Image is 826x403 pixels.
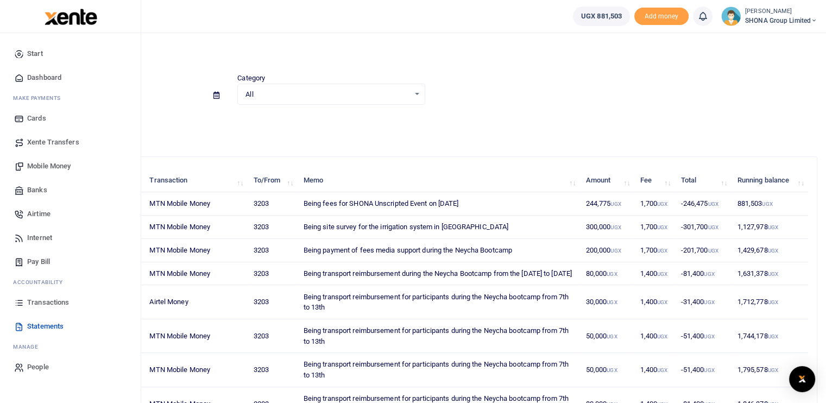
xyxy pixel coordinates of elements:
td: Being transport reimbursement for participants during the Neycha bootcamp from 7th to 13th [298,319,580,353]
td: -51,400 [674,319,731,353]
td: 200,000 [579,239,634,262]
span: Xente Transfers [27,137,79,148]
td: -246,475 [674,192,731,216]
td: 3203 [248,239,298,262]
small: UGX [704,299,714,305]
td: 3203 [248,262,298,286]
a: Start [9,42,132,66]
th: Running balance: activate to sort column ascending [731,169,808,192]
small: UGX [657,333,667,339]
small: UGX [610,224,621,230]
td: 1,700 [634,216,674,239]
span: Add money [634,8,689,26]
span: People [27,362,49,373]
a: Banks [9,178,132,202]
td: 1,400 [634,353,674,387]
label: Category [237,73,265,84]
td: 3203 [248,285,298,319]
li: M [9,338,132,355]
h4: Statements [41,47,817,59]
td: MTN Mobile Money [143,192,247,216]
td: Being fees for SHONA Unscripted Event on [DATE] [298,192,580,216]
small: UGX [657,367,667,373]
td: 1,400 [634,262,674,286]
span: Transactions [27,297,69,308]
td: 1,400 [634,319,674,353]
span: Dashboard [27,72,61,83]
small: UGX [657,271,667,277]
span: UGX 881,503 [581,11,622,22]
li: Ac [9,274,132,291]
small: [PERSON_NAME] [745,7,817,16]
small: UGX [657,224,667,230]
a: People [9,355,132,379]
td: 244,775 [579,192,634,216]
th: Fee: activate to sort column ascending [634,169,674,192]
span: SHONA Group Limited [745,16,817,26]
td: 300,000 [579,216,634,239]
small: UGX [762,201,772,207]
a: profile-user [PERSON_NAME] SHONA Group Limited [721,7,817,26]
td: 50,000 [579,319,634,353]
td: 3203 [248,353,298,387]
span: Airtime [27,209,51,219]
small: UGX [767,248,778,254]
td: Being payment of fees media support during the Neycha Bootcamp [298,239,580,262]
small: UGX [657,248,667,254]
td: 1,700 [634,192,674,216]
span: All [245,89,409,100]
th: Amount: activate to sort column ascending [579,169,634,192]
th: Total: activate to sort column ascending [674,169,731,192]
small: UGX [704,367,714,373]
small: UGX [607,367,617,373]
small: UGX [610,201,621,207]
small: UGX [657,299,667,305]
span: countability [21,278,62,286]
span: Cards [27,113,46,124]
td: 1,400 [634,285,674,319]
td: Being transport reimbursement for participants during the Neycha bootcamp from 7th to 13th [298,353,580,387]
small: UGX [767,224,778,230]
span: ake Payments [18,94,61,102]
a: Cards [9,106,132,130]
td: MTN Mobile Money [143,319,247,353]
a: Statements [9,314,132,338]
a: Internet [9,226,132,250]
td: 1,429,678 [731,239,808,262]
td: Being transport reimbursement for participants during the Neycha bootcamp from 7th to 13th [298,285,580,319]
p: Download [41,118,817,129]
td: 1,631,378 [731,262,808,286]
a: Xente Transfers [9,130,132,154]
th: To/From: activate to sort column ascending [248,169,298,192]
td: 1,712,778 [731,285,808,319]
a: Airtime [9,202,132,226]
a: Pay Bill [9,250,132,274]
small: UGX [767,271,778,277]
td: 881,503 [731,192,808,216]
td: 30,000 [579,285,634,319]
td: -51,400 [674,353,731,387]
span: Mobile Money [27,161,71,172]
a: logo-small logo-large logo-large [43,12,97,20]
th: Memo: activate to sort column ascending [298,169,580,192]
small: UGX [657,201,667,207]
span: Pay Bill [27,256,50,267]
a: Transactions [9,291,132,314]
small: UGX [767,333,778,339]
small: UGX [610,248,621,254]
td: 1,700 [634,239,674,262]
td: Being transport reimbursement during the Neycha Bootcamp from the [DATE] to [DATE] [298,262,580,286]
small: UGX [708,224,718,230]
a: UGX 881,503 [573,7,630,26]
td: -301,700 [674,216,731,239]
img: profile-user [721,7,741,26]
div: Open Intercom Messenger [789,366,815,392]
td: Being site survey for the irrigation system in [GEOGRAPHIC_DATA] [298,216,580,239]
td: MTN Mobile Money [143,262,247,286]
small: UGX [607,271,617,277]
td: Airtel Money [143,285,247,319]
li: Wallet ballance [569,7,634,26]
small: UGX [708,248,718,254]
td: 1,795,578 [731,353,808,387]
small: UGX [767,299,778,305]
